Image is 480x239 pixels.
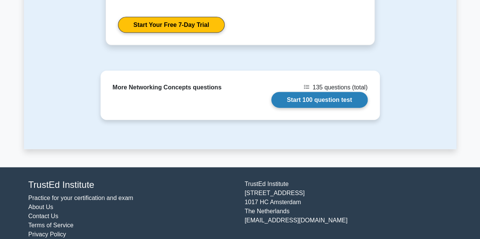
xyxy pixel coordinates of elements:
[28,213,58,219] a: Contact Us
[271,92,368,108] a: Start 100 question test
[28,231,66,237] a: Privacy Policy
[118,17,225,33] a: Start Your Free 7-Day Trial
[28,222,74,228] a: Terms of Service
[28,195,134,201] a: Practice for your certification and exam
[240,180,456,239] div: TrustEd Institute [STREET_ADDRESS] 1017 HC Amsterdam The Netherlands [EMAIL_ADDRESS][DOMAIN_NAME]
[28,204,54,210] a: About Us
[28,180,236,191] h4: TrustEd Institute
